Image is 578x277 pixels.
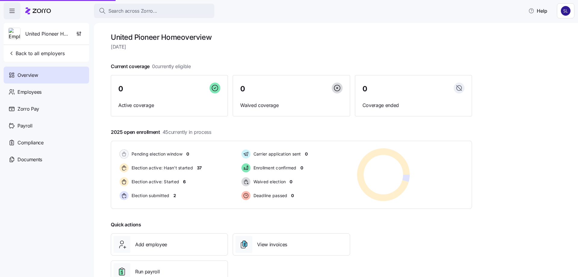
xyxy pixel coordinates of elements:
[252,165,297,171] span: Enrollment confirmed
[197,165,202,171] span: 37
[17,122,33,130] span: Payroll
[240,102,342,109] span: Waived coverage
[111,128,211,136] span: 2025 open enrollment
[4,100,89,117] a: Zorro Pay
[8,50,65,57] span: Back to all employers
[130,165,193,171] span: Election active: Hasn't started
[135,241,167,248] span: Add employee
[17,139,44,146] span: Compliance
[94,4,214,18] button: Search across Zorro...
[305,151,308,157] span: 0
[257,241,287,248] span: View invoices
[362,85,367,93] span: 0
[561,6,570,16] img: 9541d6806b9e2684641ca7bfe3afc45a
[17,88,42,96] span: Employees
[4,83,89,100] a: Employees
[183,179,186,185] span: 6
[4,117,89,134] a: Payroll
[118,85,123,93] span: 0
[152,63,191,70] span: 0 currently eligible
[528,7,547,14] span: Help
[163,128,211,136] span: 45 currently in process
[135,268,160,275] span: Run payroll
[4,151,89,168] a: Documents
[118,102,220,109] span: Active coverage
[130,193,169,199] span: Election submitted
[6,47,67,59] button: Back to all employers
[4,67,89,83] a: Overview
[9,28,20,40] img: Employer logo
[173,193,176,199] span: 2
[4,134,89,151] a: Compliance
[362,102,465,109] span: Coverage ended
[130,151,182,157] span: Pending election window
[111,33,472,42] h1: United Pioneer Home overview
[290,179,292,185] span: 0
[17,71,38,79] span: Overview
[252,179,286,185] span: Waived election
[252,193,287,199] span: Deadline passed
[111,63,191,70] span: Current coverage
[524,5,552,17] button: Help
[252,151,301,157] span: Carrier application sent
[240,85,245,93] span: 0
[291,193,294,199] span: 0
[25,30,69,38] span: United Pioneer Home
[17,105,39,113] span: Zorro Pay
[17,156,42,163] span: Documents
[300,165,303,171] span: 0
[111,43,472,51] span: [DATE]
[186,151,189,157] span: 0
[108,7,157,15] span: Search across Zorro...
[130,179,179,185] span: Election active: Started
[111,221,141,228] span: Quick actions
